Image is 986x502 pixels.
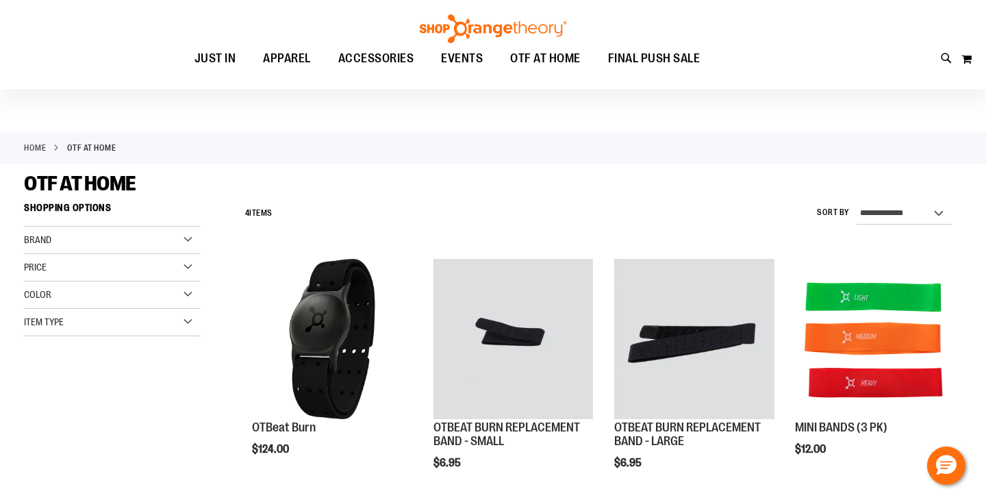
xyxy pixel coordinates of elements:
[252,259,412,421] a: Main view of OTBeat Burn 6.0-C
[433,457,463,469] span: $6.95
[24,172,136,195] span: OTF AT HOME
[433,259,594,419] img: OTBEAT BURN REPLACEMENT BAND - SMALL
[795,259,955,419] img: MINI BANDS (3 PK)
[245,208,250,218] span: 4
[325,43,428,75] a: ACCESSORIES
[594,43,714,75] a: FINAL PUSH SALE
[24,289,51,300] span: Color
[608,43,700,74] span: FINAL PUSH SALE
[795,259,955,421] a: MINI BANDS (3 PK)
[263,43,311,74] span: APPAREL
[433,259,594,421] a: OTBEAT BURN REPLACEMENT BAND - SMALL
[614,259,774,419] img: OTBEAT BURN REPLACEMENT BAND - LARGE
[338,43,414,74] span: ACCESSORIES
[614,457,644,469] span: $6.95
[441,43,483,74] span: EVENTS
[24,142,46,154] a: Home
[252,443,291,455] span: $124.00
[24,234,51,245] span: Brand
[433,421,580,448] a: OTBEAT BURN REPLACEMENT BAND - SMALL
[252,259,412,419] img: Main view of OTBeat Burn 6.0-C
[245,203,273,224] h2: Items
[418,14,568,43] img: Shop Orangetheory
[795,443,828,455] span: $12.00
[927,447,965,485] button: Hello, have a question? Let’s chat.
[181,43,250,75] a: JUST IN
[67,142,116,154] strong: OTF AT HOME
[496,43,594,74] a: OTF AT HOME
[24,262,47,273] span: Price
[245,252,419,490] div: product
[795,421,887,434] a: MINI BANDS (3 PK)
[24,316,64,327] span: Item Type
[614,421,761,448] a: OTBEAT BURN REPLACEMENT BAND - LARGE
[817,207,850,218] label: Sort By
[788,252,962,490] div: product
[249,43,325,75] a: APPAREL
[510,43,581,74] span: OTF AT HOME
[194,43,236,74] span: JUST IN
[427,43,496,75] a: EVENTS
[24,196,201,227] strong: Shopping Options
[614,259,774,421] a: OTBEAT BURN REPLACEMENT BAND - LARGE
[252,421,316,434] a: OTBeat Burn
